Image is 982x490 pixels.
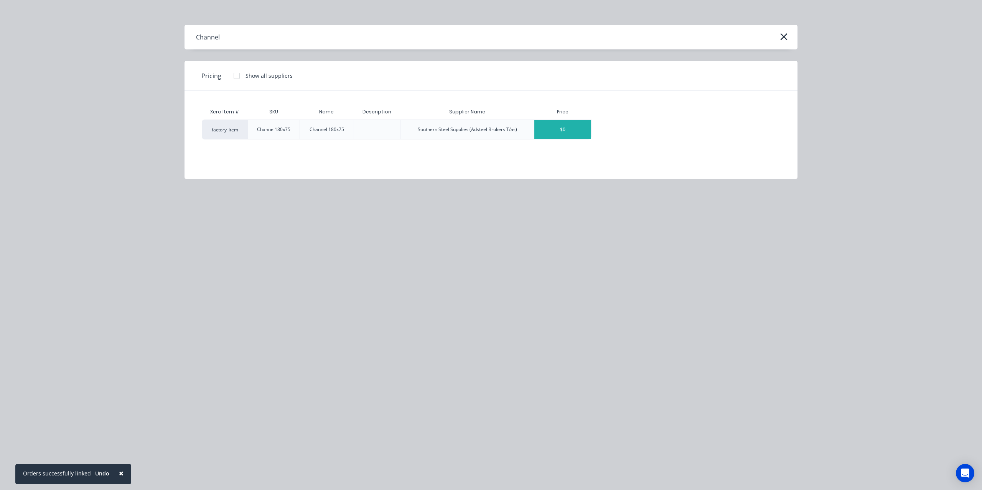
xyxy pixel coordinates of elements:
[534,104,592,120] div: Price
[310,126,344,133] div: Channel 180x75
[23,469,91,477] div: Orders successfully linked
[418,126,517,133] div: Southern Steel Supplies (Adsteel Brokers T/as)
[196,33,220,42] div: Channel
[443,102,491,121] div: Supplier Name
[257,126,290,133] div: Channel180x75
[356,102,397,121] div: Description
[119,468,124,479] span: ×
[202,120,248,139] div: factory_item
[91,468,114,479] button: Undo
[111,464,131,482] button: Close
[263,102,284,121] div: SKU
[245,72,293,80] div: Show all suppliers
[202,104,248,120] div: Xero Item #
[201,71,221,80] span: Pricing
[313,102,340,121] div: Name
[534,120,591,139] div: $0
[956,464,974,482] div: Open Intercom Messenger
